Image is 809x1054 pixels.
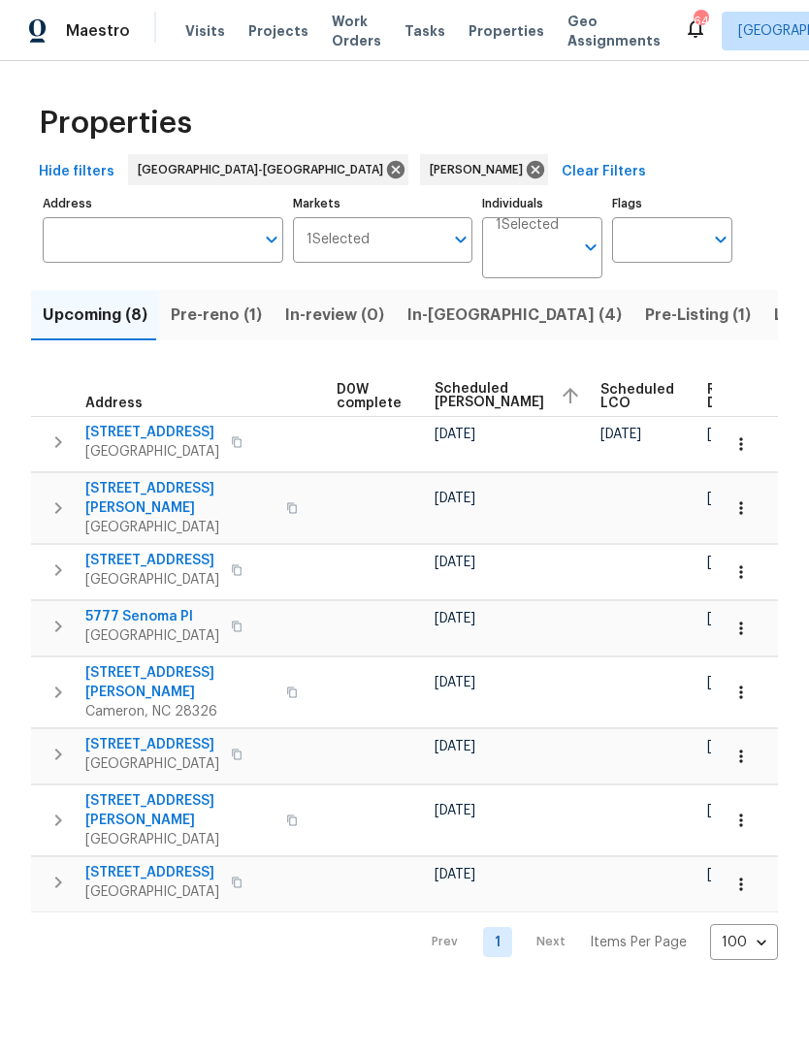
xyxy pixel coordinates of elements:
button: Hide filters [31,154,122,190]
span: Maestro [66,21,130,41]
span: Ready Date [707,383,750,410]
span: [DATE] [707,676,748,689]
span: [DATE] [435,428,475,441]
div: [PERSON_NAME] [420,154,548,185]
span: [DATE] [707,868,748,881]
p: Items Per Page [590,933,687,952]
span: [DATE] [707,804,748,817]
span: [STREET_ADDRESS][PERSON_NAME] [85,479,275,518]
span: [STREET_ADDRESS] [85,735,219,754]
span: [STREET_ADDRESS] [85,551,219,570]
span: [DATE] [707,556,748,569]
span: [DATE] [707,492,748,505]
span: [GEOGRAPHIC_DATA] [85,754,219,774]
span: [STREET_ADDRESS] [85,863,219,882]
button: Open [577,234,604,261]
span: [STREET_ADDRESS][PERSON_NAME] [85,663,275,702]
span: Properties [39,113,192,133]
div: [GEOGRAPHIC_DATA]-[GEOGRAPHIC_DATA] [128,154,408,185]
span: [GEOGRAPHIC_DATA] [85,830,275,849]
span: [STREET_ADDRESS][PERSON_NAME] [85,791,275,830]
span: [DATE] [707,428,748,441]
nav: Pagination Navigation [413,924,778,960]
span: [GEOGRAPHIC_DATA] [85,518,275,537]
label: Flags [612,198,732,209]
span: [GEOGRAPHIC_DATA] [85,570,219,590]
span: [GEOGRAPHIC_DATA] [85,882,219,902]
span: Hide filters [39,160,114,184]
button: Open [447,226,474,253]
span: [DATE] [435,492,475,505]
span: Visits [185,21,225,41]
span: 5777 Senoma Pl [85,607,219,626]
button: Clear Filters [554,154,654,190]
span: [DATE] [435,804,475,817]
span: [DATE] [435,676,475,689]
span: Cameron, NC 28326 [85,702,275,721]
span: Address [85,397,143,410]
span: Work Orders [332,12,381,50]
span: Pre-Listing (1) [645,302,751,329]
span: Scheduled LCO [600,383,674,410]
span: [GEOGRAPHIC_DATA] [85,442,219,462]
span: [DATE] [707,740,748,753]
a: Goto page 1 [483,927,512,957]
span: Projects [248,21,308,41]
span: [DATE] [600,428,641,441]
span: [DATE] [435,556,475,569]
div: 64 [694,12,707,31]
span: Geo Assignments [567,12,661,50]
label: Markets [293,198,473,209]
button: Open [258,226,285,253]
span: Pre-reno (1) [171,302,262,329]
span: In-[GEOGRAPHIC_DATA] (4) [407,302,622,329]
span: 1 Selected [307,232,370,248]
span: D0W complete [337,383,402,410]
span: In-review (0) [285,302,384,329]
span: [DATE] [707,612,748,625]
span: 1 Selected [496,217,559,234]
span: [PERSON_NAME] [430,160,531,179]
button: Open [707,226,734,253]
label: Individuals [482,198,602,209]
label: Address [43,198,283,209]
span: [DATE] [435,740,475,753]
span: [GEOGRAPHIC_DATA] [85,626,219,646]
span: [DATE] [435,612,475,625]
div: 100 [710,917,778,968]
span: Properties [469,21,544,41]
span: Tasks [404,24,445,38]
span: [GEOGRAPHIC_DATA]-[GEOGRAPHIC_DATA] [138,160,391,179]
span: Scheduled [PERSON_NAME] [435,382,544,409]
span: Upcoming (8) [43,302,147,329]
span: Clear Filters [562,160,646,184]
span: [STREET_ADDRESS] [85,423,219,442]
span: [DATE] [435,868,475,881]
